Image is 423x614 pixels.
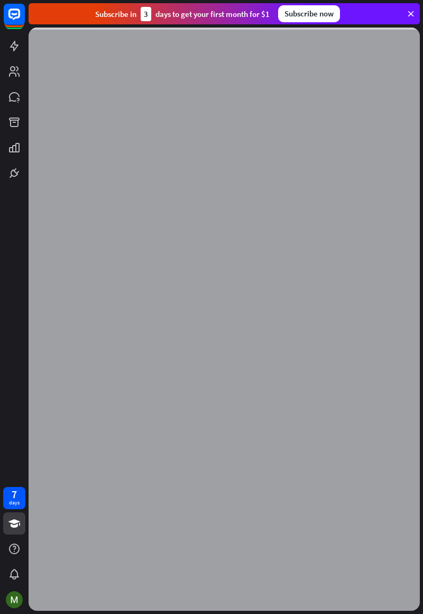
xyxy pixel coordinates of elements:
[9,499,20,507] div: days
[278,5,340,22] div: Subscribe now
[12,490,17,499] div: 7
[141,7,151,21] div: 3
[95,7,270,21] div: Subscribe in days to get your first month for $1
[3,487,25,509] a: 7 days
